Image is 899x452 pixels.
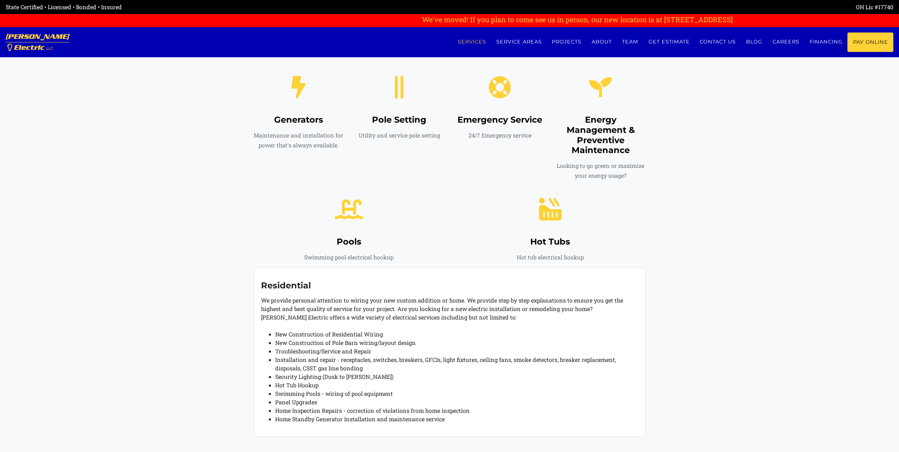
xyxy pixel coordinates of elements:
li: Panel Upgrades [275,398,638,406]
li: Installation and repair - receptacles, switches, breakers, GFCIs, light fixtures, ceiling fans, s... [275,356,638,372]
a: Pole Setting Utility and service pole setting [354,82,444,140]
a: Generators Maintenance and installation for power that's always available. [254,82,344,150]
h4: Hot Tubs [455,237,646,247]
a: Services [453,33,491,51]
a: Hot Tubs Hot tub electrical hookup [455,204,646,262]
a: About [587,33,617,51]
li: Troubleshooting/Service and Repair [275,347,638,356]
span: , LLC [45,47,53,51]
li: Home Standby Generator Installation and maintenance service [275,415,638,423]
a: Financing [804,33,847,51]
a: Emergency Service 24/7 Emergency service [455,82,545,140]
a: Service Areas [491,33,547,51]
h4: Residential [261,281,638,291]
p: Utility and service pole setting [354,130,444,140]
a: Projects [547,33,587,51]
a: [PERSON_NAME] Electric, LLC [6,27,70,57]
a: Get estimate [643,33,695,51]
a: Blog [741,33,768,51]
h4: Generators [254,115,344,125]
h4: Energy Management & Preventive Maintenance [556,115,646,155]
p: 24/7 Emergency service [455,130,545,140]
a: Team [617,33,644,51]
div: State Certified • Licensed • Bonded • Insured [6,3,450,11]
h4: Pools [254,237,444,247]
a: Energy Management &Preventive Maintenance Looking to go green or maximize your energy usage? [556,82,646,181]
h4: Pole Setting [354,115,444,125]
a: Pay Online [847,33,893,52]
li: Security Lighting (Dusk to [PERSON_NAME]) [275,372,638,381]
p: Swimming pool electrical hookup [254,252,444,262]
div: OH Lic #17740 [450,3,894,11]
p: Looking to go green or maximize your energy usage? [556,161,646,181]
p: Hot tub electrical hookup [455,252,646,262]
div: We provide personal attention to wiring your new custom addition or home. We provide step by step... [254,268,646,436]
a: Pools Swimming pool electrical hookup [254,204,444,262]
li: New Construction of Pole Barn wiring/layout design [275,339,638,347]
li: Swimming Pools - wiring of pool equipment [275,389,638,398]
a: Careers [768,33,805,51]
h4: Emergency Service [455,115,545,125]
li: New Construction of Residential Wiring [275,330,638,339]
li: Home Inspection Repairs - correction of violations from home inspection [275,406,638,415]
a: Contact us [695,33,741,51]
p: Maintenance and installation for power that's always available. [254,130,344,150]
li: Hot Tub Hookup [275,381,638,389]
